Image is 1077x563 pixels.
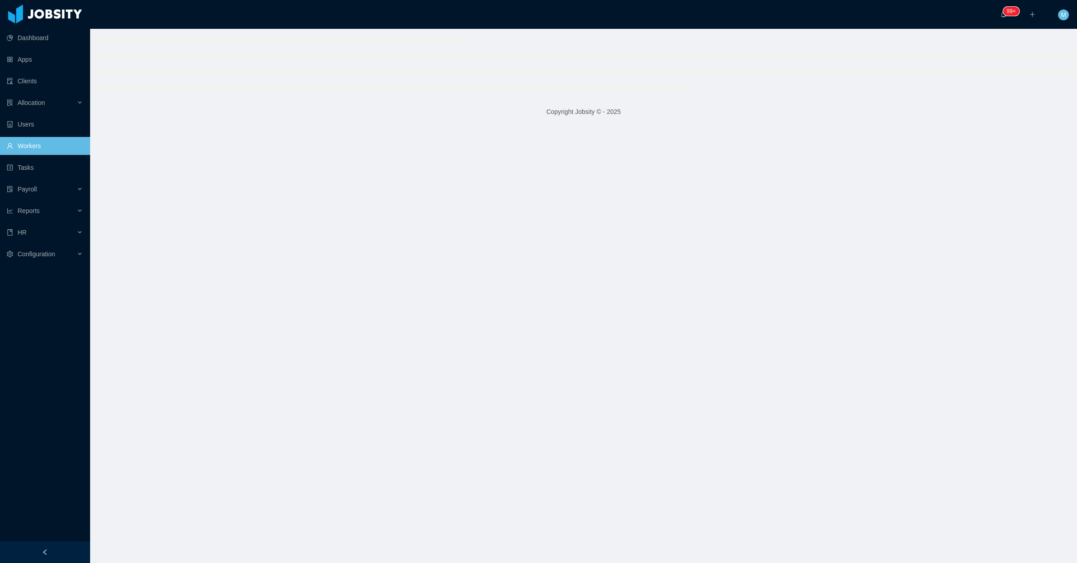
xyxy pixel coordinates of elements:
i: icon: bell [1000,11,1007,18]
i: icon: book [7,229,13,236]
a: icon: auditClients [7,72,83,90]
span: Payroll [18,186,37,193]
i: icon: file-protect [7,186,13,192]
i: icon: solution [7,100,13,106]
span: Reports [18,207,40,214]
i: icon: line-chart [7,208,13,214]
i: icon: setting [7,251,13,257]
a: icon: profileTasks [7,159,83,177]
span: M [1061,9,1066,20]
i: icon: plus [1029,11,1036,18]
footer: Copyright Jobsity © - 2025 [90,96,1077,127]
span: Allocation [18,99,45,106]
a: icon: robotUsers [7,115,83,133]
sup: 2147 [1003,7,1019,16]
a: icon: appstoreApps [7,50,83,68]
a: icon: pie-chartDashboard [7,29,83,47]
span: HR [18,229,27,236]
a: icon: userWorkers [7,137,83,155]
span: Configuration [18,250,55,258]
